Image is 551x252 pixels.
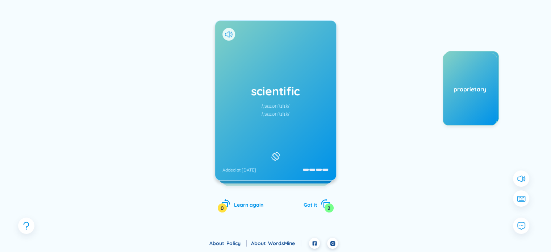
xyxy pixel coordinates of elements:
[222,83,329,99] h1: scientific
[320,198,330,208] span: rotate-right
[222,167,256,173] div: Added at [DATE]
[262,110,289,118] div: /ˌsaɪənˈtɪfɪk/
[262,102,289,110] div: /ˌsaɪənˈtɪfɪk/
[221,199,230,208] span: rotate-left
[443,85,497,93] div: proprietary
[226,240,247,247] a: Policy
[268,240,301,247] a: WordsMine
[304,202,317,208] span: Got it
[325,203,334,212] div: 2
[234,202,263,208] span: Learn again
[251,239,301,247] div: About
[209,239,247,247] div: About
[22,221,31,230] span: question
[18,218,34,234] button: question
[218,203,227,212] div: 0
